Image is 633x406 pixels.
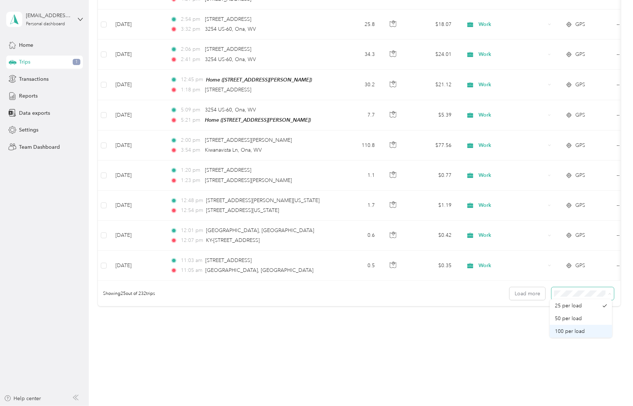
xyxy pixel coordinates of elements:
span: 1:23 pm [181,177,202,185]
span: Work [478,201,545,209]
button: Help center [4,395,41,402]
span: Work [478,231,545,239]
span: Home [19,41,33,49]
span: Trips [19,58,30,66]
span: Home ([STREET_ADDRESS][PERSON_NAME]) [205,117,311,123]
span: Kiwanavista Ln, Ona, WV [205,147,262,153]
span: 3:54 pm [181,146,202,154]
span: Work [478,141,545,149]
td: [DATE] [110,70,164,100]
td: 0.6 [332,221,381,251]
span: Transactions [19,75,49,83]
span: 2:06 pm [181,45,202,53]
span: 12:45 pm [181,76,203,84]
span: [STREET_ADDRESS] [205,87,251,93]
span: 5:21 pm [181,116,202,124]
span: GPS [575,20,585,29]
td: 7.7 [332,100,381,130]
span: Work [478,171,545,179]
span: 12:01 pm [181,227,203,235]
button: Load more [510,287,545,300]
td: [DATE] [110,130,164,160]
span: GPS [575,50,585,58]
span: [STREET_ADDRESS][PERSON_NAME] [205,177,292,183]
span: 12:54 pm [181,206,203,215]
span: 12:48 pm [181,197,203,205]
span: Work [478,50,545,58]
div: [EMAIL_ADDRESS][DOMAIN_NAME] [26,12,72,19]
span: GPS [575,81,585,89]
span: Team Dashboard [19,143,60,151]
span: 100 per load [555,328,585,334]
span: 2:41 pm [181,56,202,64]
td: $21.12 [406,70,457,100]
span: GPS [575,171,585,179]
span: Work [478,111,545,119]
span: 5:09 pm [181,106,202,114]
span: [STREET_ADDRESS] [205,167,251,173]
td: [DATE] [110,251,164,281]
td: [DATE] [110,160,164,190]
span: Showing 25 out of 232 trips [98,291,155,297]
td: 1.7 [332,191,381,221]
span: Reports [19,92,38,100]
span: 1:18 pm [181,86,202,94]
span: 1 [73,59,80,65]
td: 0.5 [332,251,381,281]
span: GPS [575,262,585,270]
span: [STREET_ADDRESS][US_STATE] [206,207,279,213]
td: $1.19 [406,191,457,221]
span: [STREET_ADDRESS][PERSON_NAME][US_STATE] [206,197,320,204]
td: $0.77 [406,160,457,190]
td: $18.07 [406,10,457,39]
span: [GEOGRAPHIC_DATA], [GEOGRAPHIC_DATA] [206,227,314,234]
span: [STREET_ADDRESS] [205,257,252,263]
span: Work [478,262,545,270]
span: 3254 US-60, Ona, WV [205,26,256,32]
span: GPS [575,141,585,149]
span: [GEOGRAPHIC_DATA], [GEOGRAPHIC_DATA] [205,267,313,273]
span: [STREET_ADDRESS] [205,16,251,22]
span: [STREET_ADDRESS][PERSON_NAME] [205,137,292,143]
div: Personal dashboard [26,22,65,26]
span: 2:00 pm [181,136,202,144]
span: 11:03 am [181,257,202,265]
span: Work [478,20,545,29]
span: GPS [575,201,585,209]
td: $24.01 [406,39,457,69]
span: Home ([STREET_ADDRESS][PERSON_NAME]) [206,77,312,83]
span: 12:07 pm [181,236,203,244]
td: 110.8 [332,130,381,160]
td: $0.42 [406,221,457,251]
span: Work [478,81,545,89]
td: [DATE] [110,221,164,251]
td: $77.56 [406,130,457,160]
span: 25 per load [555,303,582,309]
span: KY-[STREET_ADDRESS] [206,237,260,243]
span: 1:20 pm [181,166,202,174]
span: 50 per load [555,315,582,322]
span: 2:54 pm [181,15,202,23]
td: [DATE] [110,100,164,130]
span: 11:05 am [181,266,202,274]
td: $5.39 [406,100,457,130]
span: GPS [575,111,585,119]
span: Settings [19,126,38,134]
td: [DATE] [110,191,164,221]
span: 3254 US-60, Ona, WV [205,107,256,113]
span: [STREET_ADDRESS] [205,46,251,52]
span: Data exports [19,109,50,117]
span: 3:32 pm [181,25,202,33]
td: 1.1 [332,160,381,190]
span: GPS [575,231,585,239]
span: 3254 US-60, Ona, WV [205,56,256,62]
td: 30.2 [332,70,381,100]
td: 25.8 [332,10,381,39]
iframe: Everlance-gr Chat Button Frame [592,365,633,406]
td: [DATE] [110,39,164,69]
td: [DATE] [110,10,164,39]
td: $0.35 [406,251,457,281]
td: 34.3 [332,39,381,69]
